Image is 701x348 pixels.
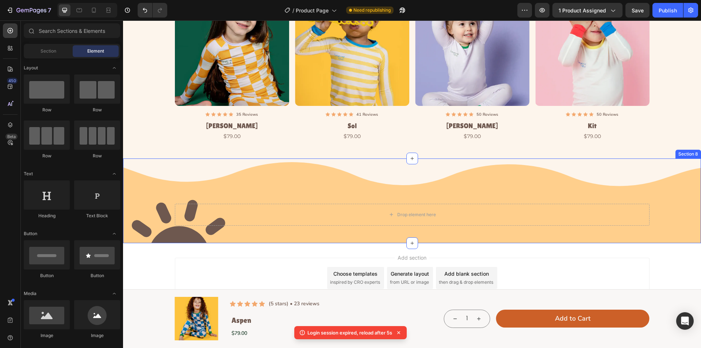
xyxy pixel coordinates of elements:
[87,48,104,54] span: Element
[48,6,51,15] p: 7
[74,213,120,219] div: Text Block
[321,249,366,257] div: Add blank section
[274,191,313,197] div: Drop element here
[353,92,375,97] p: 50 Reviews
[5,134,18,139] div: Beta
[272,233,306,241] span: Add section
[108,62,120,74] span: Toggle open
[292,111,406,121] div: $79.00
[108,228,120,240] span: Toggle open
[123,20,701,348] iframe: Design area
[108,295,196,305] h1: Aspen
[24,290,37,297] span: Media
[74,332,120,339] div: Image
[329,290,335,307] button: decrement
[267,259,306,265] span: from URL or image
[625,3,650,18] button: Save
[108,309,196,317] div: $79.00
[373,289,526,307] button: Add to Cart
[108,288,120,299] span: Toggle open
[172,111,286,121] div: $79.00
[146,280,196,287] p: (5 stars) • 23 reviews
[432,293,468,303] div: Add to Cart
[3,3,54,18] button: 7
[41,48,56,54] span: Section
[108,168,120,180] span: Toggle open
[24,65,38,71] span: Layout
[296,7,329,14] span: Product Page
[652,3,683,18] button: Publish
[138,3,167,18] div: Undo/Redo
[24,171,33,177] span: Text
[353,7,391,14] span: Need republishing
[412,111,526,121] div: $79.00
[74,107,120,113] div: Row
[172,101,286,110] h2: Sol
[24,213,70,219] div: Heading
[74,153,120,159] div: Row
[335,290,353,307] input: quantity
[353,290,359,307] button: increment
[292,101,406,110] h2: [PERSON_NAME]
[24,332,70,339] div: Image
[268,249,306,257] div: Generate layout
[207,259,257,265] span: inspired by CRO experts
[307,329,392,336] p: Login session expired, reload after 5s
[52,111,166,121] div: $79.00
[316,259,370,265] span: then drag & drop elements
[24,23,120,38] input: Search Sections & Elements
[552,3,623,18] button: 1 product assigned
[474,92,495,97] p: 50 Reviews
[24,272,70,279] div: Button
[74,272,120,279] div: Button
[632,7,644,14] span: Save
[24,107,70,113] div: Row
[676,312,694,330] div: Open Intercom Messenger
[659,7,677,14] div: Publish
[412,101,526,110] h2: Kit
[554,130,576,137] div: Section 8
[292,7,294,14] span: /
[24,230,37,237] span: Button
[7,78,18,84] div: 450
[52,101,166,110] h2: [PERSON_NAME]
[113,92,135,97] p: 35 Reviews
[233,92,255,97] p: 41 Reviews
[559,7,606,14] span: 1 product assigned
[210,249,254,257] div: Choose templates
[24,153,70,159] div: Row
